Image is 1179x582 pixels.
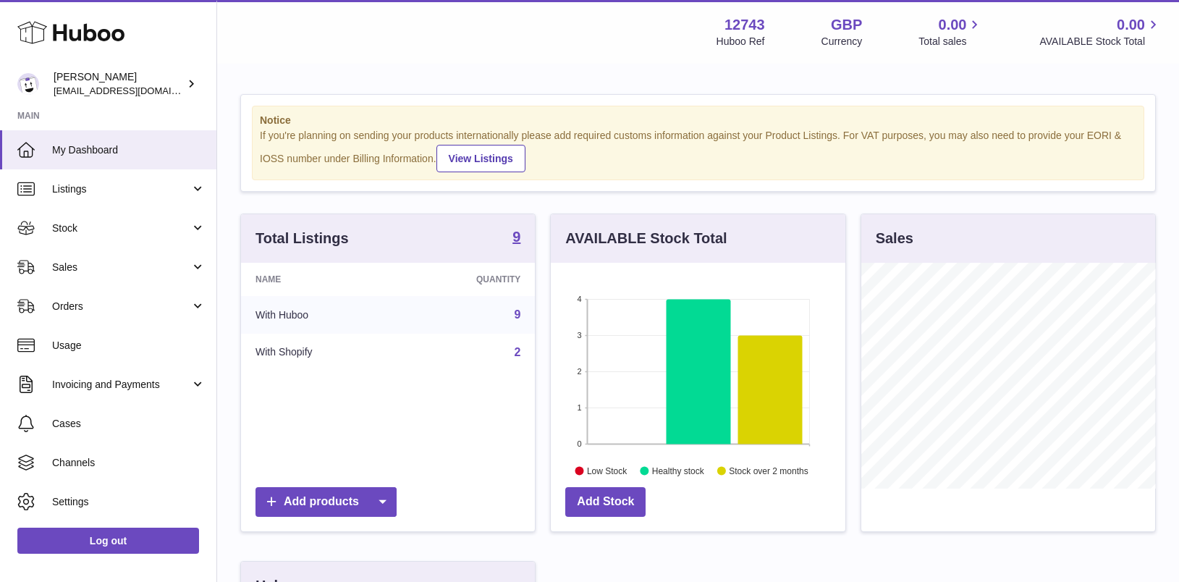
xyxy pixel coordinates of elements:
a: 0.00 Total sales [918,15,983,48]
a: View Listings [436,145,525,172]
h3: Sales [876,229,913,248]
th: Name [241,263,400,296]
div: Huboo Ref [717,35,765,48]
a: 2 [514,346,520,358]
span: 0.00 [1117,15,1145,35]
div: If you're planning on sending your products internationally please add required customs informati... [260,129,1136,172]
strong: Notice [260,114,1136,127]
text: Low Stock [587,465,627,476]
td: With Huboo [241,296,400,334]
text: 2 [578,367,582,376]
text: 0 [578,439,582,448]
td: With Shopify [241,334,400,371]
span: Orders [52,300,190,313]
text: Stock over 2 months [730,465,808,476]
a: 0.00 AVAILABLE Stock Total [1039,15,1162,48]
strong: GBP [831,15,862,35]
span: AVAILABLE Stock Total [1039,35,1162,48]
text: Healthy stock [652,465,705,476]
span: Sales [52,261,190,274]
h3: AVAILABLE Stock Total [565,229,727,248]
span: Invoicing and Payments [52,378,190,392]
a: 9 [514,308,520,321]
span: Cases [52,417,206,431]
text: 4 [578,295,582,303]
span: Total sales [918,35,983,48]
th: Quantity [400,263,535,296]
a: Add products [255,487,397,517]
span: Channels [52,456,206,470]
div: Currency [821,35,863,48]
a: Log out [17,528,199,554]
span: 0.00 [939,15,967,35]
text: 1 [578,403,582,412]
div: [PERSON_NAME] [54,70,184,98]
span: Listings [52,182,190,196]
span: Stock [52,222,190,235]
a: Add Stock [565,487,646,517]
strong: 12743 [724,15,765,35]
span: Settings [52,495,206,509]
text: 3 [578,331,582,339]
span: My Dashboard [52,143,206,157]
strong: 9 [512,229,520,244]
span: Usage [52,339,206,353]
a: 9 [512,229,520,247]
span: [EMAIL_ADDRESS][DOMAIN_NAME] [54,85,213,96]
img: al@vital-drinks.co.uk [17,73,39,95]
h3: Total Listings [255,229,349,248]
